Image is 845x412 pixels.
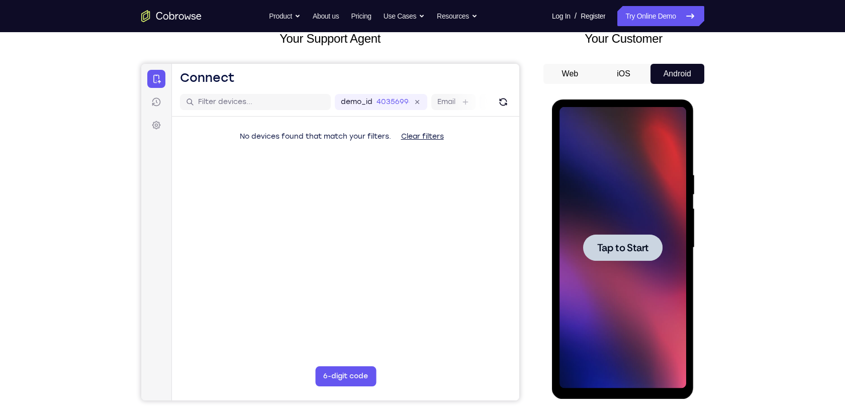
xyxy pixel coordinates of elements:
[575,10,577,22] span: /
[45,143,97,153] span: Tap to Start
[650,64,704,84] button: Android
[141,10,202,22] a: Go to the home page
[174,302,235,323] button: 6-digit code
[141,30,519,48] h2: Your Support Agent
[99,68,250,77] span: No devices found that match your filters.
[31,135,111,161] button: Tap to Start
[313,6,339,26] a: About us
[351,6,371,26] a: Pricing
[141,64,519,400] iframe: Agent
[581,6,605,26] a: Register
[617,6,704,26] a: Try Online Demo
[597,64,650,84] button: iOS
[543,30,704,48] h2: Your Customer
[437,6,478,26] button: Resources
[543,64,597,84] button: Web
[384,6,425,26] button: Use Cases
[252,63,311,83] button: Clear filters
[269,6,301,26] button: Product
[552,6,571,26] a: Log In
